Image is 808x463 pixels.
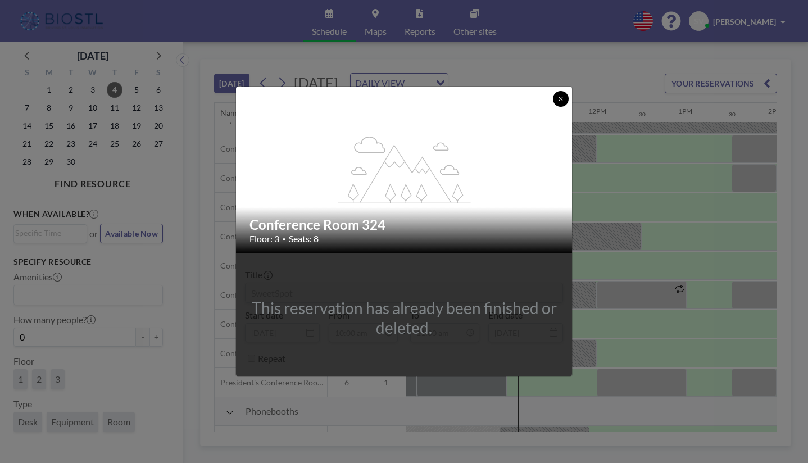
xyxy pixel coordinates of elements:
span: Floor: 3 [249,233,279,244]
div: This reservation has already been finished or deleted. [236,298,572,338]
h2: Conference Room 324 [249,216,560,233]
g: flex-grow: 1.2; [338,135,471,203]
span: Seats: 8 [289,233,319,244]
span: • [282,235,286,243]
